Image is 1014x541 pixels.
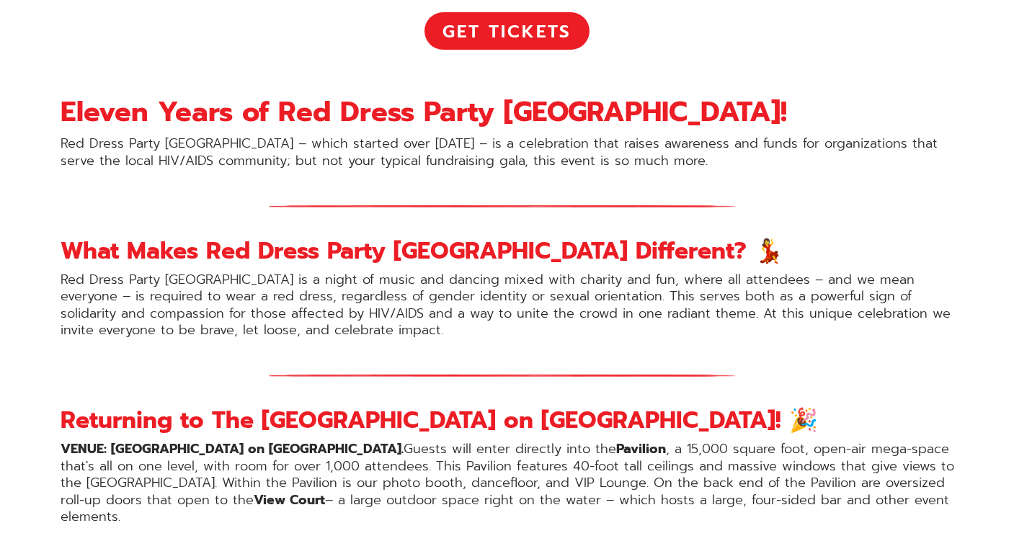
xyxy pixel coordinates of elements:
strong: What Makes Red Dress Party [GEOGRAPHIC_DATA] Different? 💃 [61,233,783,269]
p: Red Dress Party [GEOGRAPHIC_DATA] – which started over [DATE] – is a celebration that raises awar... [61,135,954,169]
strong: Eleven Years of Red Dress Party [GEOGRAPHIC_DATA]! [61,91,787,133]
p: Guests will enter directly into the , a 15,000 square foot, open-air mega-space that's all on one... [61,441,954,525]
a: Get Tickets [424,12,590,50]
strong: Returning to The [GEOGRAPHIC_DATA] on [GEOGRAPHIC_DATA]! 🎉 [61,403,818,438]
p: Red Dress Party [GEOGRAPHIC_DATA] is a night of music and dancing mixed with charity and fun, whe... [61,272,954,339]
strong: Pavilion [616,439,666,459]
strong: VENUE: [GEOGRAPHIC_DATA] on [GEOGRAPHIC_DATA]. [61,439,404,459]
strong: View Court [254,490,325,510]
